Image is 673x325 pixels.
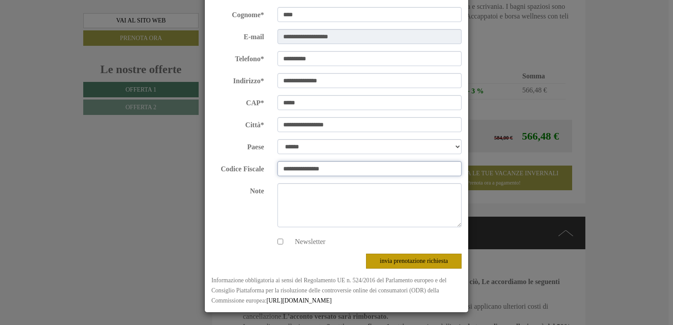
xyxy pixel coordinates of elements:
[205,139,271,152] label: Paese
[205,117,271,130] label: Città*
[266,297,332,304] a: [URL][DOMAIN_NAME]
[205,161,271,174] label: Codice Fiscale
[211,277,447,304] small: Informazione obbligatoria ai sensi del Regolamento UE n. 524/2016 del Parlamento europeo e del Co...
[205,183,271,196] label: Note
[286,237,325,247] label: Newsletter
[205,73,271,86] label: Indirizzo*
[366,254,462,269] button: invia prenotazione richiesta
[205,7,271,20] label: Cognome*
[205,51,271,64] label: Telefono*
[205,29,271,42] label: E-mail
